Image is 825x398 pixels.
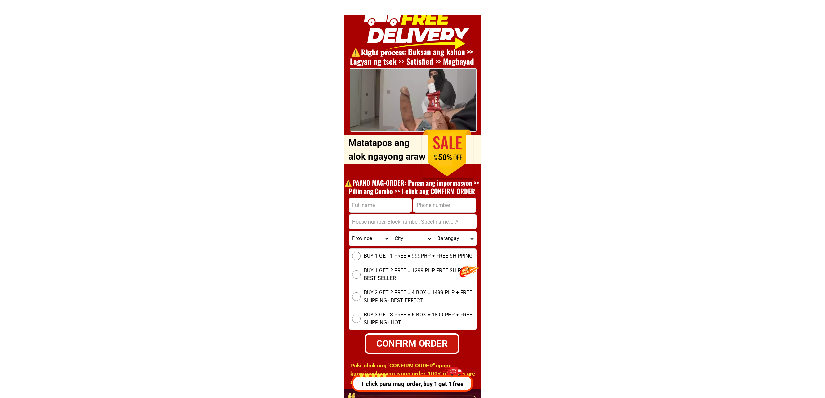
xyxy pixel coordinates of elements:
[349,231,391,246] select: Select province
[352,292,361,301] input: BUY 2 GET 2 FREE = 4 BOX = 1499 PHP + FREE SHIPPING - BEST EFFECT
[434,231,476,246] select: Select commune
[352,315,361,323] input: BUY 3 GET 3 FREE = 6 BOX = 1899 PHP + FREE SHIPPING - HOT
[349,136,428,163] p: Matatapos ang alok ngayong araw
[364,267,477,282] span: BUY 1 GET 2 FREE = 1299 PHP FREE SHIPPING - BEST SELLER
[429,153,462,162] h1: 50%
[352,270,361,279] input: BUY 1 GET 2 FREE = 1299 PHP FREE SHIPPING - BEST SELLER
[349,198,412,212] input: Input full_name
[366,337,458,350] div: CONFIRM ORDER
[364,289,477,304] span: BUY 2 GET 2 FREE = 4 BOX = 1499 PHP + FREE SHIPPING - BEST EFFECT
[413,198,476,212] input: Input phone_number
[364,311,477,327] span: BUY 3 GET 3 FREE = 6 BOX = 1899 PHP + FREE SHIPPING - HOT
[341,178,483,195] h1: ⚠️️PAANO MAG-ORDER: Punan ang impormasyon >> Piliin ang Combo >> I-click ang CONFIRM ORDER
[341,47,483,67] h1: ⚠️️𝐑𝐢𝐠𝐡𝐭 𝐩𝐫𝐨𝐜𝐞𝐬𝐬: Buksan ang kahon >> Lagyan ng tsek >> Satisfied >> Magbayad
[350,362,479,395] h1: Paki-click ang "CONFIRM ORDER" upang kumpirmahin ang iyong order. 100% of orders are anonymous an...
[352,252,361,260] input: BUY 1 GET 1 FREE = 999PHP + FREE SHIPPING
[367,131,469,159] h1: ORDER DITO
[349,379,474,388] p: I-click para mag-order, buy 1 get 1 free
[349,214,477,229] input: Input address
[391,231,434,246] select: Select district
[364,252,473,260] span: BUY 1 GET 1 FREE = 999PHP + FREE SHIPPING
